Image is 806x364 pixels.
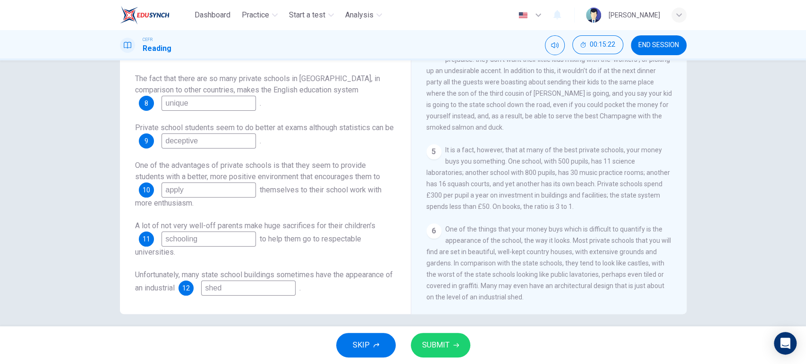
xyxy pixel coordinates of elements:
span: It is a fact, however, that at many of the best private schools, your money buys you something. O... [426,146,670,210]
div: Open Intercom Messenger [774,332,797,355]
span: CEFR [143,36,153,43]
span: SUBMIT [422,339,450,352]
button: Start a test [285,7,338,24]
span: Dashboard [195,9,230,21]
span: 8 [144,100,148,107]
span: 12 [182,285,190,291]
div: 6 [426,223,441,239]
img: Profile picture [586,8,601,23]
img: EduSynch logo [120,6,170,25]
button: Analysis [341,7,386,24]
button: Dashboard [191,7,234,24]
button: 00:15:22 [572,35,623,54]
span: SKIP [353,339,370,352]
span: END SESSION [638,41,679,49]
span: Unfortunately, many state school buildings sometimes have the appearance of an industrial [135,270,393,292]
div: 5 [426,144,441,159]
span: 00:15:22 [590,41,615,49]
span: Practice [242,9,269,21]
button: SUBMIT [411,333,470,357]
button: SKIP [336,333,396,357]
a: EduSynch logo [120,6,191,25]
div: Hide [572,35,623,55]
span: Start a test [289,9,325,21]
img: en [517,12,529,19]
span: . [260,136,261,145]
span: 11 [143,236,150,242]
button: END SESSION [631,35,687,55]
div: Mute [545,35,565,55]
span: . [260,99,261,108]
span: A lot of not very well-off parents make huge sacrifices for their children’s [135,221,375,230]
span: 10 [143,187,150,193]
span: Private school students seem to do better at exams although statistics can be [135,123,394,132]
button: Practice [238,7,281,24]
span: . [299,283,301,292]
span: Analysis [345,9,373,21]
span: One of the advantages of private schools is that they seem to provide students with a better, mor... [135,161,380,181]
span: 9 [144,138,148,144]
div: [PERSON_NAME] [609,9,660,21]
h1: Reading [143,43,171,54]
span: One of the things that your money buys which is difficult to quantify is the appearance of the sc... [426,225,671,301]
span: The fact that there are so many private schools in [GEOGRAPHIC_DATA], in comparison to other coun... [135,74,380,94]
